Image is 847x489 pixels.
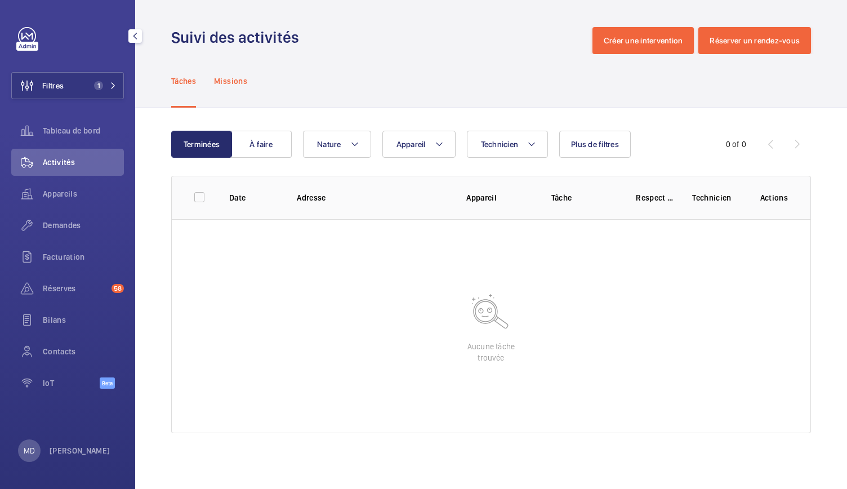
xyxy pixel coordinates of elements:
span: Réserves [43,283,107,294]
button: Filtres1 [11,72,124,99]
span: Appareils [43,188,124,199]
p: Tâche [551,192,618,203]
span: Appareil [396,140,426,149]
span: Plus de filtres [571,140,619,149]
button: Technicien [467,131,549,158]
div: 0 of 0 [726,139,746,150]
p: Aucune tâche trouvée [467,341,515,363]
p: Respect délai [636,192,674,203]
button: Terminées [171,131,232,158]
span: Bilans [43,314,124,326]
p: Technicien [692,192,742,203]
span: Facturation [43,251,124,263]
span: Beta [100,377,115,389]
p: [PERSON_NAME] [50,445,110,456]
span: Filtres [42,80,64,91]
span: 1 [94,81,103,90]
button: Appareil [382,131,456,158]
span: Technicien [481,140,519,149]
p: Tâches [171,75,196,87]
h1: Suivi des activités [171,27,306,48]
p: MD [24,445,35,456]
p: Adresse [297,192,448,203]
span: IoT [43,377,100,389]
p: Missions [214,75,247,87]
span: 58 [112,284,124,293]
button: Créer une intervention [592,27,694,54]
p: Date [229,192,279,203]
span: Tableau de bord [43,125,124,136]
button: À faire [231,131,292,158]
span: Activités [43,157,124,168]
span: Demandes [43,220,124,231]
span: Nature [317,140,341,149]
span: Contacts [43,346,124,357]
button: Plus de filtres [559,131,631,158]
button: Réserver un rendez-vous [698,27,811,54]
p: Appareil [466,192,533,203]
p: Actions [760,192,788,203]
button: Nature [303,131,371,158]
